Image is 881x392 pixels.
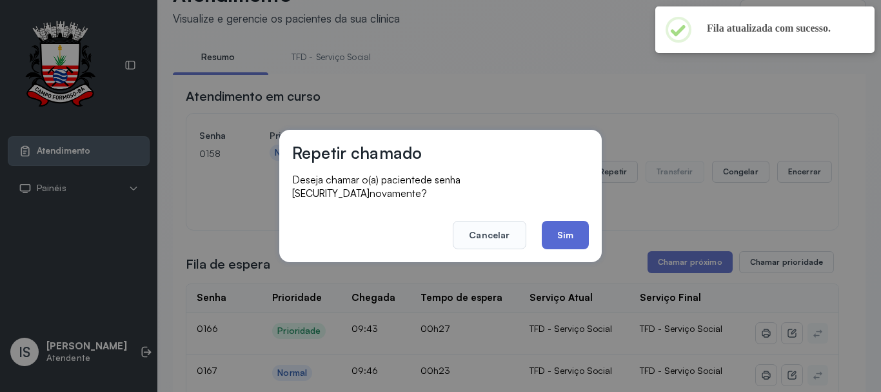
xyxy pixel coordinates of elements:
h2: Fila atualizada com sucesso. [707,22,854,35]
h3: Repetir chamado [292,143,422,163]
button: Cancelar [453,221,526,249]
p: Deseja chamar o(a) paciente novamente? [292,173,589,200]
span: de senha [SECURITY_DATA] [292,174,460,200]
button: Sim [542,221,589,249]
